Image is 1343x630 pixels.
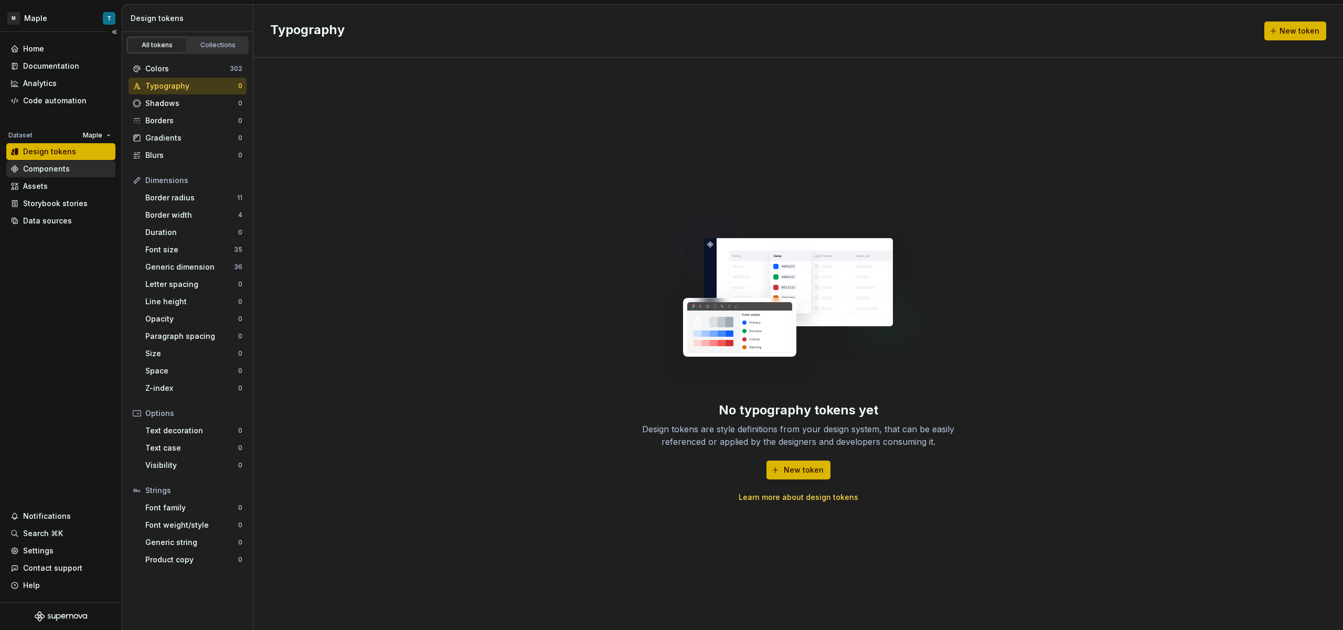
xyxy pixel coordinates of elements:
[238,384,242,392] div: 0
[238,556,242,564] div: 0
[141,380,247,397] a: Z-index0
[145,115,238,126] div: Borders
[238,228,242,237] div: 0
[145,443,238,453] div: Text case
[145,331,238,341] div: Paragraph spacing
[192,41,244,49] div: Collections
[145,554,238,565] div: Product copy
[7,12,20,25] div: M
[6,212,115,229] a: Data sources
[23,580,40,591] div: Help
[6,58,115,74] a: Documentation
[145,348,238,359] div: Size
[145,296,238,307] div: Line height
[23,164,70,174] div: Components
[238,82,242,90] div: 0
[141,293,247,310] a: Line height0
[6,525,115,542] button: Search ⌘K
[145,279,238,290] div: Letter spacing
[145,425,238,436] div: Text decoration
[237,194,242,202] div: 11
[6,508,115,525] button: Notifications
[141,189,247,206] a: Border radius11
[23,528,63,539] div: Search ⌘K
[145,81,238,91] div: Typography
[6,178,115,195] a: Assets
[141,241,247,258] a: Font size35
[8,131,33,140] div: Dataset
[6,560,115,576] button: Contact support
[238,349,242,358] div: 0
[6,143,115,160] a: Design tokens
[238,297,242,306] div: 0
[145,175,242,186] div: Dimensions
[238,444,242,452] div: 0
[270,22,345,40] h2: Typography
[2,7,120,29] button: MMapleT
[23,511,71,521] div: Notifications
[145,227,238,238] div: Duration
[145,520,238,530] div: Font weight/style
[131,13,249,24] div: Design tokens
[141,499,247,516] a: Font family0
[23,61,79,71] div: Documentation
[238,461,242,469] div: 0
[141,422,247,439] a: Text decoration0
[739,492,858,503] a: Learn more about design tokens
[141,259,247,275] a: Generic dimension36
[107,14,111,23] div: T
[23,95,87,106] div: Code automation
[145,503,238,513] div: Font family
[238,315,242,323] div: 0
[6,195,115,212] a: Storybook stories
[238,426,242,435] div: 0
[6,542,115,559] a: Settings
[145,485,242,496] div: Strings
[145,244,234,255] div: Font size
[145,193,237,203] div: Border radius
[129,95,247,112] a: Shadows0
[23,146,76,157] div: Design tokens
[141,534,247,551] a: Generic string0
[238,332,242,340] div: 0
[141,551,247,568] a: Product copy0
[23,563,82,573] div: Contact support
[238,504,242,512] div: 0
[230,65,242,73] div: 302
[145,537,238,548] div: Generic string
[238,134,242,142] div: 0
[141,457,247,474] a: Visibility0
[766,461,830,479] button: New token
[78,128,115,143] button: Maple
[23,216,72,226] div: Data sources
[141,311,247,327] a: Opacity0
[145,98,238,109] div: Shadows
[6,75,115,92] a: Analytics
[145,383,238,393] div: Z-index
[784,465,824,475] span: New token
[24,13,47,24] div: Maple
[145,210,238,220] div: Border width
[238,538,242,547] div: 0
[1264,22,1326,40] button: New token
[129,147,247,164] a: Blurs0
[23,546,54,556] div: Settings
[145,314,238,324] div: Opacity
[145,366,238,376] div: Space
[141,328,247,345] a: Paragraph spacing0
[141,276,247,293] a: Letter spacing0
[141,362,247,379] a: Space0
[145,460,238,471] div: Visibility
[141,345,247,362] a: Size0
[131,41,184,49] div: All tokens
[238,367,242,375] div: 0
[145,133,238,143] div: Gradients
[141,517,247,533] a: Font weight/style0
[129,78,247,94] a: Typography0
[107,25,122,39] button: Collapse sidebar
[1280,26,1319,36] span: New token
[719,402,878,419] div: No typography tokens yet
[23,78,57,89] div: Analytics
[6,577,115,594] button: Help
[145,408,242,419] div: Options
